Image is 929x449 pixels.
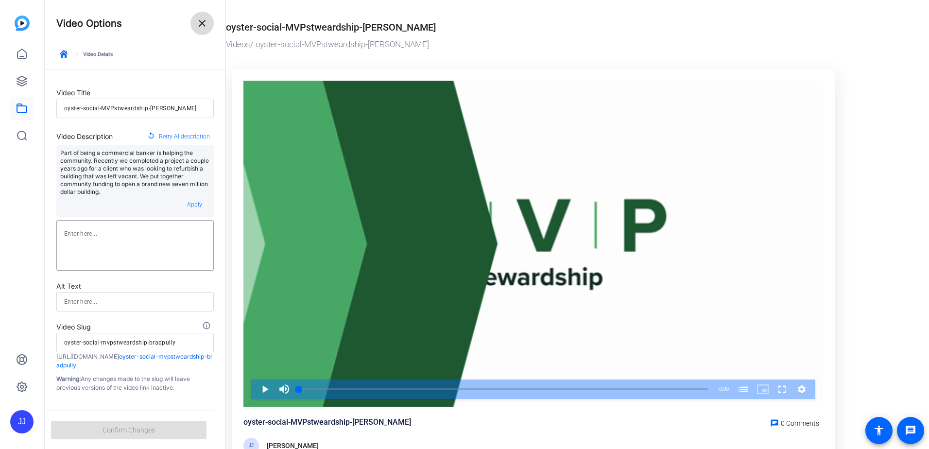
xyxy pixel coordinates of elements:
div: oyster-social-MVPstweardship-[PERSON_NAME] [243,416,411,428]
button: Mute [275,380,294,399]
div: Video Player [243,81,823,407]
mat-icon: accessibility [873,425,885,436]
input: Enter here... [64,296,206,308]
button: Picture-in-Picture [753,380,773,399]
div: Video Description [56,131,113,142]
div: JJ [10,410,34,433]
p: Part of being a commercial banker is helping the community. Recently we completed a project a cou... [60,149,210,196]
div: Progress Bar [299,388,708,390]
input: Enter here... [64,337,206,348]
span: oyster-social-mvpstweardship-bradpully [56,353,213,369]
span: [URL][DOMAIN_NAME] [56,353,119,360]
mat-icon: close [196,17,208,29]
div: / oyster-social-MVPstweardship-[PERSON_NAME] [226,38,836,51]
a: 0 Comments [766,416,823,428]
span: Video Slug [56,323,91,331]
div: oyster-social-MVPstweardship-[PERSON_NAME] [226,20,436,35]
button: Fullscreen [773,380,792,399]
mat-icon: info_outline [202,321,214,333]
button: Retry AI description [143,128,214,145]
a: Videos [226,39,250,49]
button: Apply [179,196,210,213]
span: 0:00 [720,386,729,392]
button: Play [255,380,275,399]
h4: Video Options [56,17,122,29]
span: Apply [187,201,202,208]
span: Retry AI description [159,130,210,143]
span: - [718,386,719,392]
div: Alt Text [56,280,214,292]
button: Chapters [734,380,753,399]
div: Video Title [56,87,214,99]
mat-icon: message [905,425,916,436]
mat-icon: chat [770,419,779,428]
img: blue-gradient.svg [15,16,30,31]
span: 0 Comments [781,419,819,427]
p: Any changes made to the slug will leave previous versions of the video link inactive. [56,375,214,392]
input: Enter here... [64,103,206,114]
mat-icon: replay [147,132,155,141]
strong: Warning: [56,375,81,382]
